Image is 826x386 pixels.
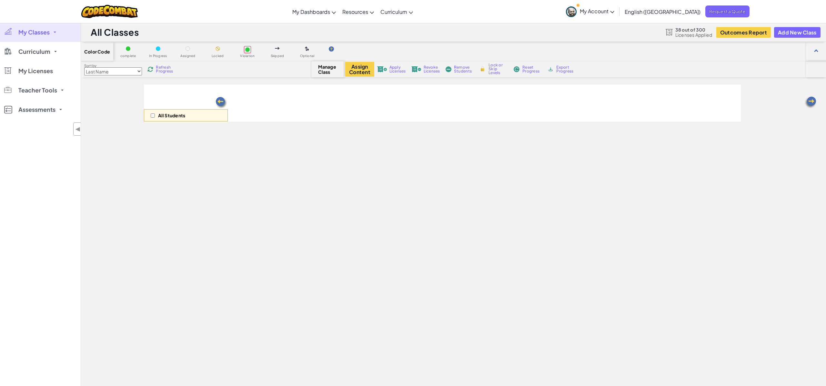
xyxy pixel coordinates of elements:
[318,64,337,74] span: Manage Class
[342,8,368,15] span: Resources
[563,1,618,22] a: My Account
[275,47,280,50] img: IconSkippedLevel.svg
[305,46,309,52] img: IconOptionalLevel.svg
[774,27,821,38] button: Add New Class
[149,54,167,58] span: In Progress
[705,5,750,17] a: Request a Quote
[380,8,407,15] span: Curriculum
[81,5,138,18] img: CodeCombat logo
[18,29,50,35] span: My Classes
[345,62,374,77] button: Assign Content
[18,107,55,112] span: Assessments
[804,96,817,109] img: Arrow_Left.png
[300,54,315,58] span: Optional
[675,32,712,37] span: Licenses Applied
[147,66,153,72] img: IconReload.svg
[411,66,421,72] img: IconLicenseRevoke.svg
[424,65,440,73] span: Revoke Licenses
[454,65,473,73] span: Remove Students
[215,96,228,109] img: Arrow_Left.png
[120,54,136,58] span: complete
[339,3,377,20] a: Resources
[625,8,700,15] span: English ([GEOGRAPHIC_DATA])
[446,66,451,72] img: IconRemoveStudents.svg
[556,65,576,73] span: Export Progress
[271,54,284,58] span: Skipped
[377,3,416,20] a: Curriculum
[513,66,520,72] img: IconReset.svg
[675,27,712,32] span: 38 out of 300
[479,66,486,72] img: IconLock.svg
[522,65,542,73] span: Reset Progress
[91,26,139,38] h1: All Classes
[289,3,339,20] a: My Dashboards
[156,65,176,73] span: Refresh Progress
[180,54,196,58] span: Assigned
[75,124,81,134] span: ◀
[240,54,255,58] span: Violation
[566,6,577,17] img: avatar
[377,66,387,72] img: IconLicenseApply.svg
[548,66,554,72] img: IconArchive.svg
[84,63,142,68] label: Sort by
[84,49,110,54] span: Color Code
[389,65,406,73] span: Apply Licenses
[18,49,50,54] span: Curriculum
[580,8,614,14] span: My Account
[18,87,57,93] span: Teacher Tools
[489,63,508,75] span: Lock or Skip Levels
[716,27,771,38] button: Outcomes Report
[329,46,334,52] img: IconHint.svg
[292,8,330,15] span: My Dashboards
[158,113,186,118] p: All Students
[212,54,224,58] span: Locked
[621,3,704,20] a: English ([GEOGRAPHIC_DATA])
[18,68,53,74] span: My Licenses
